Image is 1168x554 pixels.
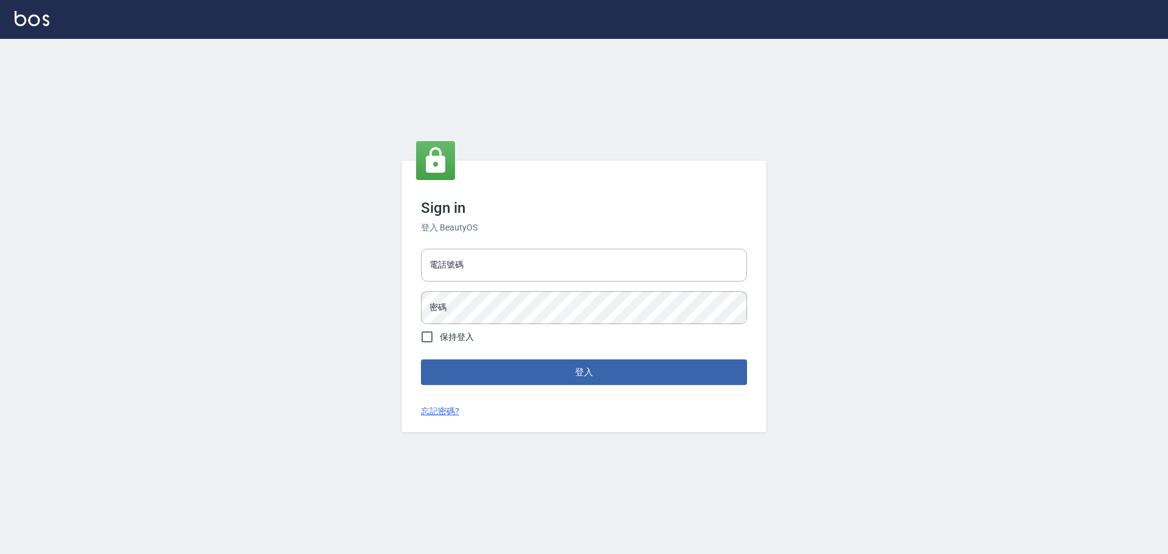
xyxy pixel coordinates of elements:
img: Logo [15,11,49,26]
h3: Sign in [421,199,747,216]
button: 登入 [421,359,747,385]
a: 忘記密碼? [421,405,459,418]
span: 保持登入 [440,331,474,344]
h6: 登入 BeautyOS [421,221,747,234]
